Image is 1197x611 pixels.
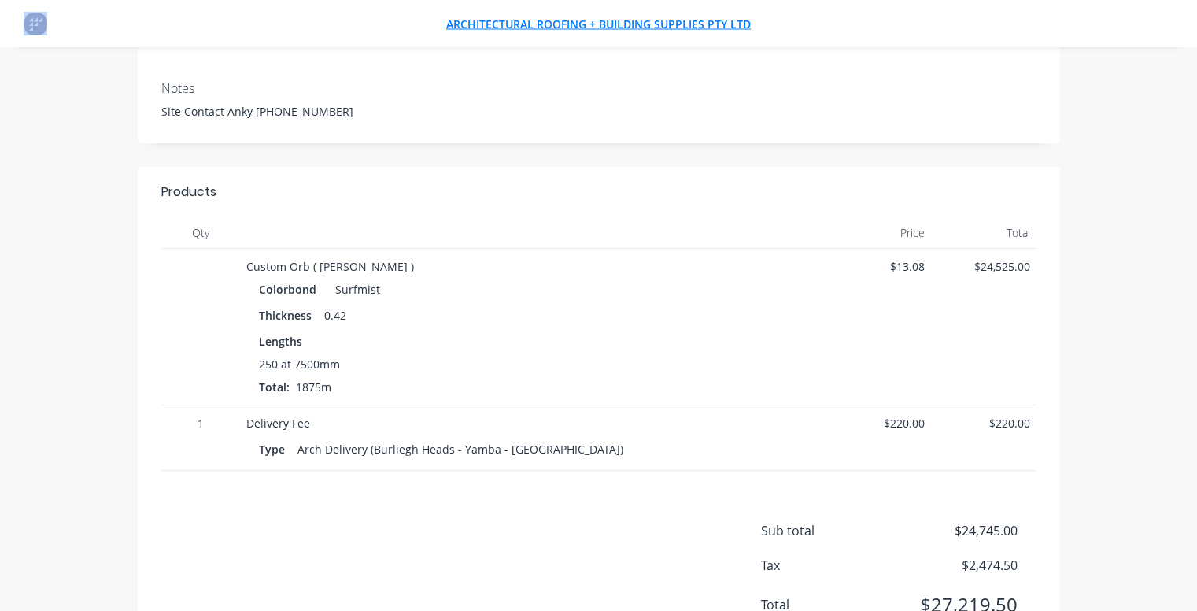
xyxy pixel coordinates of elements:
div: Surfmist [329,278,380,301]
span: $2,474.50 [900,556,1017,575]
span: Tax [761,556,901,575]
div: Arch Delivery (Burliegh Heads - Yamba - [GEOGRAPHIC_DATA]) [291,438,630,461]
span: 1 [168,415,234,431]
span: Delivery Fee [246,416,310,431]
span: $24,525.00 [937,258,1030,275]
img: Factory [24,12,47,35]
span: $13.08 [833,258,925,275]
span: 1875m [290,380,338,394]
span: $220.00 [833,415,925,431]
span: Lengths [259,333,302,350]
div: Site Contact Anky [PHONE_NUMBER] [161,103,1036,120]
span: Total: [259,380,290,394]
div: Thickness [259,304,318,327]
div: Type [259,438,291,461]
div: Colorbond [259,278,323,301]
div: Notes [161,81,1036,96]
span: $220.00 [937,415,1030,431]
div: 0.42 [318,304,353,327]
a: Architectural Roofing + Building Supplies Pty Ltd [446,17,751,31]
span: $24,745.00 [900,521,1017,540]
div: Total [931,217,1036,249]
div: Products [161,183,216,202]
span: Custom Orb ( [PERSON_NAME] ) [246,259,414,274]
div: Price [826,217,932,249]
span: Sub total [761,521,901,540]
span: 250 at 7500mm [259,356,340,372]
div: Qty [161,217,240,249]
